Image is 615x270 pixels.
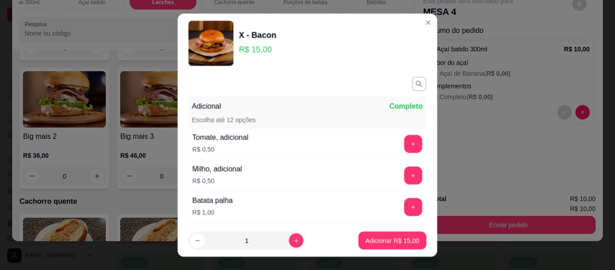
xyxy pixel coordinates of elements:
[190,233,205,247] button: decrease-product-quantity
[366,236,419,245] p: Adicionar R$ 15,00
[239,29,276,41] div: X - Bacon
[289,233,303,247] button: increase-product-quantity
[193,145,249,154] p: R$ 0,50
[192,115,256,124] p: Escolha até 12 opções
[193,132,249,143] div: Tomate, adicional
[193,176,242,185] p: R$ 0,50
[192,101,222,112] p: Adicional
[193,195,233,206] div: Batata palha
[193,208,233,217] p: R$ 1,00
[421,15,435,30] button: Close
[404,198,422,216] button: add
[404,166,422,184] button: add
[193,164,242,174] div: Milho, adicional
[358,231,426,249] button: Adicionar R$ 15,00
[389,101,423,112] p: Completo
[239,43,276,56] p: R$ 15,00
[189,21,234,66] img: product-image
[404,135,422,153] button: add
